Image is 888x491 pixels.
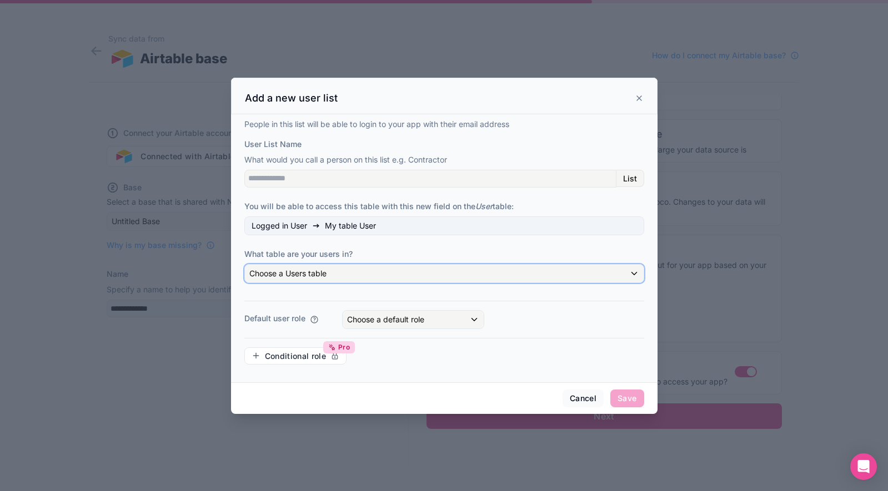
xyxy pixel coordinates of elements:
span: Conditional role [265,351,327,361]
span: You will be able to access this table with this new field on the table: [244,201,514,211]
span: Pro [338,343,350,352]
label: What table are your users in? [244,249,644,260]
label: User List Name [244,139,302,150]
button: Choose a default role [342,310,484,329]
input: display-name [244,170,616,188]
span: Choose a Users table [249,269,327,278]
h3: Add a new user list [245,92,338,105]
span: Choose a default role [347,315,424,324]
span: Logged in User [252,220,307,231]
div: Open Intercom Messenger [850,453,877,480]
button: Conditional rolePro [244,347,347,365]
span: My table User [325,220,376,231]
button: Choose a Users table [244,264,644,283]
span: List [623,174,637,184]
label: Default user role [244,313,305,324]
button: Cancel [563,389,604,407]
p: People in this list will be able to login to your app with their email address [244,119,644,130]
p: What would you call a person on this list e.g. Contractor [244,154,644,165]
em: User [475,201,493,211]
